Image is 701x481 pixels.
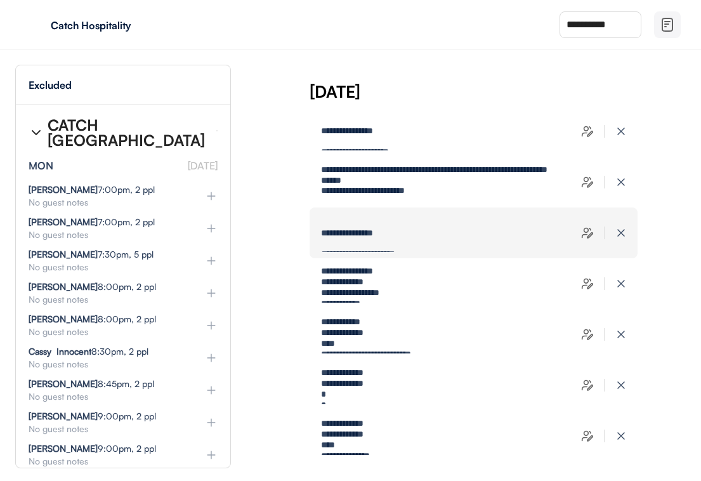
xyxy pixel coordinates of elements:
div: 8:00pm, 2 ppl [29,282,156,291]
div: 7:00pm, 2 ppl [29,185,155,194]
img: plus%20%281%29.svg [205,222,218,235]
img: users-edit.svg [581,277,594,290]
img: x-close%20%283%29.svg [615,277,627,290]
img: plus%20%281%29.svg [205,416,218,429]
div: No guest notes [29,198,185,207]
div: 8:30pm, 2 ppl [29,347,148,356]
strong: [PERSON_NAME] [29,249,98,260]
div: 7:00pm, 2 ppl [29,218,155,227]
div: No guest notes [29,392,185,401]
font: [DATE] [188,159,218,172]
div: Excluded [29,80,72,90]
div: No guest notes [29,457,185,466]
strong: [PERSON_NAME] [29,216,98,227]
div: [DATE] [310,80,701,103]
img: x-close%20%283%29.svg [615,125,627,138]
div: 9:00pm, 2 ppl [29,412,156,421]
img: chevron-right%20%281%29.svg [29,125,44,140]
img: users-edit.svg [581,430,594,442]
strong: [PERSON_NAME] [29,313,98,324]
img: users-edit.svg [581,125,594,138]
strong: [PERSON_NAME] [29,281,98,292]
img: plus%20%281%29.svg [205,384,218,397]
img: plus%20%281%29.svg [205,352,218,364]
div: MON [29,161,53,171]
img: file-02.svg [660,17,675,32]
img: x-close%20%283%29.svg [615,176,627,188]
img: plus%20%281%29.svg [205,449,218,461]
strong: [PERSON_NAME] [29,411,98,421]
img: plus%20%281%29.svg [205,190,218,202]
div: Catch Hospitality [51,20,211,30]
img: plus%20%281%29.svg [205,254,218,267]
img: yH5BAEAAAAALAAAAAABAAEAAAIBRAA7 [25,15,46,35]
strong: [PERSON_NAME] [29,443,98,454]
img: users-edit.svg [581,379,594,392]
div: 9:00pm, 2 ppl [29,444,156,453]
strong: Cassy Innocent [29,346,91,357]
strong: [PERSON_NAME] [29,378,98,389]
img: x-close%20%283%29.svg [615,227,627,239]
img: x-close%20%283%29.svg [615,379,627,392]
img: x-close%20%283%29.svg [615,328,627,341]
div: No guest notes [29,360,185,369]
div: No guest notes [29,263,185,272]
div: 8:45pm, 2 ppl [29,379,154,388]
div: No guest notes [29,230,185,239]
img: plus%20%281%29.svg [205,287,218,300]
div: No guest notes [29,295,185,304]
div: 7:30pm, 5 ppl [29,250,154,259]
img: x-close%20%283%29.svg [615,430,627,442]
div: No guest notes [29,327,185,336]
div: No guest notes [29,425,185,433]
img: users-edit.svg [581,328,594,341]
strong: [PERSON_NAME] [29,184,98,195]
div: 8:00pm, 2 ppl [29,315,156,324]
div: CATCH [GEOGRAPHIC_DATA] [48,117,206,148]
img: plus%20%281%29.svg [205,319,218,332]
img: users-edit.svg [581,176,594,188]
img: users-edit.svg [581,227,594,239]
